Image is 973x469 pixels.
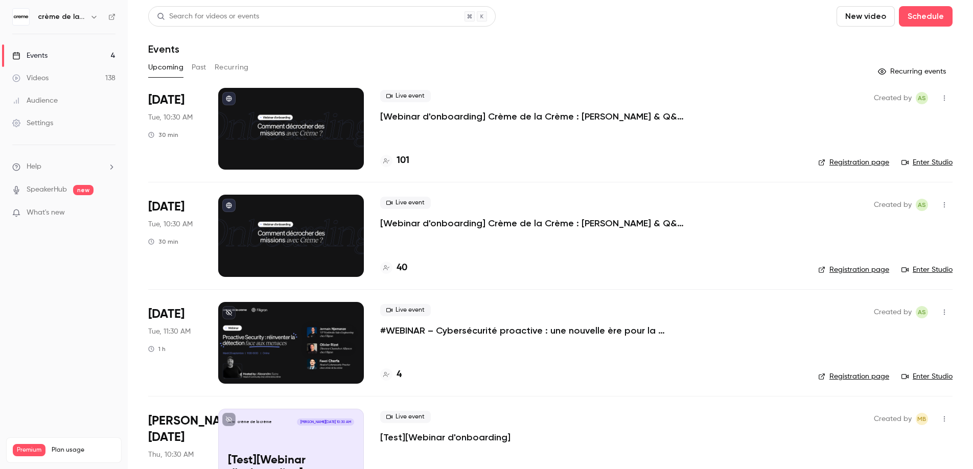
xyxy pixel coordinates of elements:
[12,96,58,106] div: Audience
[873,63,953,80] button: Recurring events
[874,306,912,318] span: Created by
[148,59,183,76] button: Upcoming
[148,413,241,445] span: [PERSON_NAME][DATE]
[818,265,889,275] a: Registration page
[874,413,912,425] span: Created by
[148,219,193,229] span: Tue, 10:30 AM
[12,118,53,128] div: Settings
[27,207,65,218] span: What's new
[52,446,115,454] span: Plan usage
[192,59,206,76] button: Past
[380,110,687,123] a: [Webinar d'onboarding] Crème de la Crème : [PERSON_NAME] & Q&A par [PERSON_NAME]
[12,73,49,83] div: Videos
[397,154,409,168] h4: 101
[397,261,407,275] h4: 40
[148,43,179,55] h1: Events
[874,199,912,211] span: Created by
[13,444,45,456] span: Premium
[901,265,953,275] a: Enter Studio
[148,306,184,322] span: [DATE]
[148,92,184,108] span: [DATE]
[38,12,86,22] h6: crème de la crème
[148,238,178,246] div: 30 min
[916,413,928,425] span: melanie b
[148,450,194,460] span: Thu, 10:30 AM
[901,371,953,382] a: Enter Studio
[73,185,94,195] span: new
[917,413,926,425] span: mb
[918,306,926,318] span: AS
[916,92,928,104] span: Alexandre Sutra
[148,195,202,276] div: Sep 23 Tue, 10:30 AM (Europe/Madrid)
[238,419,272,425] p: crème de la crème
[380,431,511,443] a: [Test][Webinar d'onboarding]
[916,199,928,211] span: Alexandre Sutra
[12,51,48,61] div: Events
[380,324,687,337] a: #WEBINAR – Cybersécurité proactive : une nouvelle ère pour la détection des menaces avec [PERSON_...
[918,92,926,104] span: AS
[148,302,202,384] div: Sep 23 Tue, 11:30 AM (Europe/Paris)
[12,161,115,172] li: help-dropdown-opener
[27,184,67,195] a: SpeakerHub
[818,157,889,168] a: Registration page
[148,345,166,353] div: 1 h
[380,304,431,316] span: Live event
[380,154,409,168] a: 101
[380,411,431,423] span: Live event
[148,112,193,123] span: Tue, 10:30 AM
[818,371,889,382] a: Registration page
[380,217,687,229] a: [Webinar d'onboarding] Crème de la Crème : [PERSON_NAME] & Q&A par [PERSON_NAME]
[27,161,41,172] span: Help
[397,368,402,382] h4: 4
[874,92,912,104] span: Created by
[148,131,178,139] div: 30 min
[380,197,431,209] span: Live event
[899,6,953,27] button: Schedule
[157,11,259,22] div: Search for videos or events
[918,199,926,211] span: AS
[380,368,402,382] a: 4
[901,157,953,168] a: Enter Studio
[148,326,191,337] span: Tue, 11:30 AM
[148,88,202,170] div: Sep 16 Tue, 10:30 AM (Europe/Madrid)
[215,59,249,76] button: Recurring
[297,418,354,426] span: [PERSON_NAME][DATE] 10:30 AM
[148,199,184,215] span: [DATE]
[380,261,407,275] a: 40
[380,90,431,102] span: Live event
[837,6,895,27] button: New video
[916,306,928,318] span: Alexandre Sutra
[103,208,115,218] iframe: Noticeable Trigger
[13,9,29,25] img: crème de la crème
